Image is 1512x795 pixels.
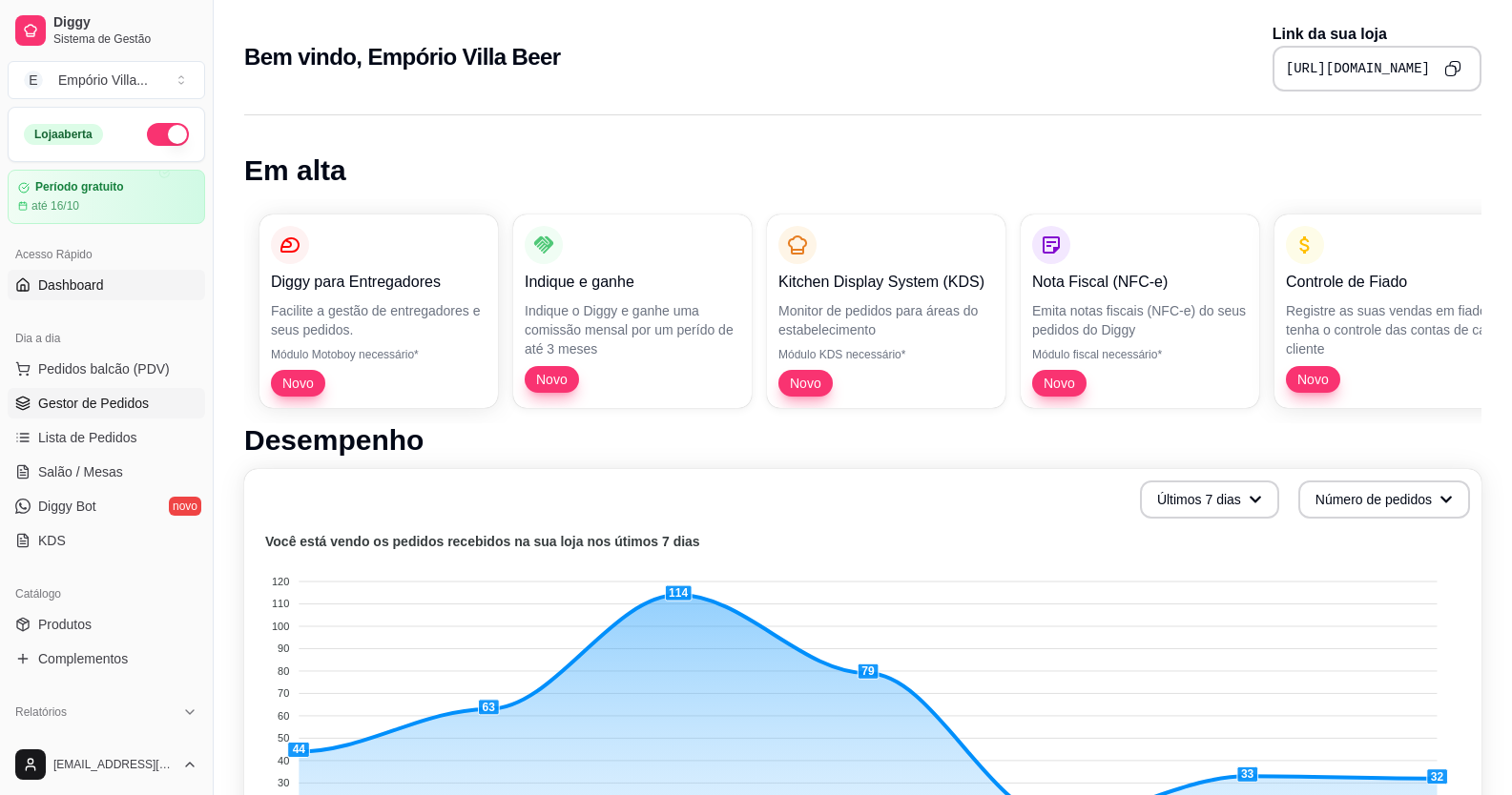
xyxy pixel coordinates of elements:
[1032,271,1248,294] p: Nota Fiscal (NFC-e)
[244,42,561,72] h2: Bem vindo, Empório Villa Beer
[778,347,994,362] p: Módulo KDS necessário*
[8,354,205,384] button: Pedidos balcão (PDV)
[278,732,289,744] tspan: 50
[24,124,103,145] div: Loja aberta
[272,598,289,609] tspan: 110
[8,579,205,609] div: Catálogo
[38,462,123,481] span: Salão / Mesas
[1438,53,1468,84] button: Copy to clipboard
[525,271,740,294] p: Indique e ganhe
[8,422,205,453] a: Lista de Pedidos
[1032,347,1248,362] p: Módulo fiscal necessário*
[278,710,289,722] tspan: 60
[278,755,289,766] tspan: 40
[778,271,994,294] p: Kitchen Display System (KDS)
[1286,301,1502,358] p: Registre as suas vendas em fiado e tenha o controle das contas de cada cliente
[31,198,79,214] article: até 16/10
[8,643,205,674] a: Complementos
[513,214,752,408] button: Indique e ganheIndique o Diggy e ganhe uma comissão mensal por um perído de até 3 mesesNovo
[8,742,205,787] button: [EMAIL_ADDRESS][DOMAIN_NAME]
[278,642,289,654] tspan: 90
[275,374,321,393] span: Novo
[525,301,740,358] p: Indique o Diggy e ganhe uma comissão mensal por um perído de até 3 meses
[38,649,128,668] span: Complementos
[1140,480,1279,519] button: Últimos 7 dias
[782,374,829,393] span: Novo
[272,621,289,632] tspan: 100
[8,61,205,99] button: Select a team
[8,727,205,758] a: Relatórios de vendas
[278,777,289,788] tspan: 30
[259,214,498,408] button: Diggy para EntregadoresFacilite a gestão de entregadores e seus pedidos.Módulo Motoboy necessário...
[38,359,170,378] span: Pedidos balcão (PDV)
[278,665,289,677] tspan: 80
[8,323,205,354] div: Dia a dia
[278,687,289,699] tspan: 70
[1286,271,1502,294] p: Controle de Fiado
[38,531,66,550] span: KDS
[58,71,148,90] div: Empório Villa ...
[38,615,92,634] span: Produtos
[271,347,487,362] p: Módulo Motoboy necessário*
[244,153,1481,188] h1: Em alta
[1032,301,1248,339] p: Emita notas fiscais (NFC-e) do seus pedidos do Diggy
[24,71,43,90] span: E
[1036,374,1083,393] span: Novo
[8,8,205,53] a: DiggySistema de Gestão
[272,576,289,587] tspan: 120
[767,214,1005,408] button: Kitchen Display System (KDS)Monitor de pedidos para áreas do estabelecimentoMódulo KDS necessário...
[1273,23,1481,46] p: Link da sua loja
[8,609,205,640] a: Produtos
[35,180,124,194] article: Período gratuito
[1290,370,1336,389] span: Novo
[778,301,994,339] p: Monitor de pedidos para áreas do estabelecimento
[53,31,197,47] span: Sistema de Gestão
[8,170,205,224] a: Período gratuitoaté 16/10
[1286,59,1430,78] pre: [URL][DOMAIN_NAME]
[147,123,189,146] button: Alterar Status
[1298,480,1470,519] button: Número de pedidos
[8,270,205,300] a: Dashboard
[53,14,197,31] span: Diggy
[38,275,104,295] span: Dashboard
[265,534,700,549] text: Você está vendo os pedidos recebidos na sua loja nos útimos 7 dias
[38,428,137,447] span: Lista de Pedidos
[1021,214,1259,408] button: Nota Fiscal (NFC-e)Emita notas fiscais (NFC-e) do seus pedidos do DiggyMódulo fiscal necessário*Novo
[271,271,487,294] p: Diggy para Entregadores
[8,491,205,521] a: Diggy Botnovo
[8,457,205,487] a: Salão / Mesas
[528,370,575,389] span: Novo
[15,704,67,720] span: Relatórios
[8,525,205,556] a: KDS
[38,497,96,516] span: Diggy Bot
[38,394,149,413] span: Gestor de Pedidos
[271,301,487,339] p: Facilite a gestão de entregadores e seus pedidos.
[53,757,175,772] span: [EMAIL_ADDRESS][DOMAIN_NAME]
[8,388,205,418] a: Gestor de Pedidos
[8,239,205,270] div: Acesso Rápido
[38,733,164,752] span: Relatórios de vendas
[244,423,1481,458] h1: Desempenho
